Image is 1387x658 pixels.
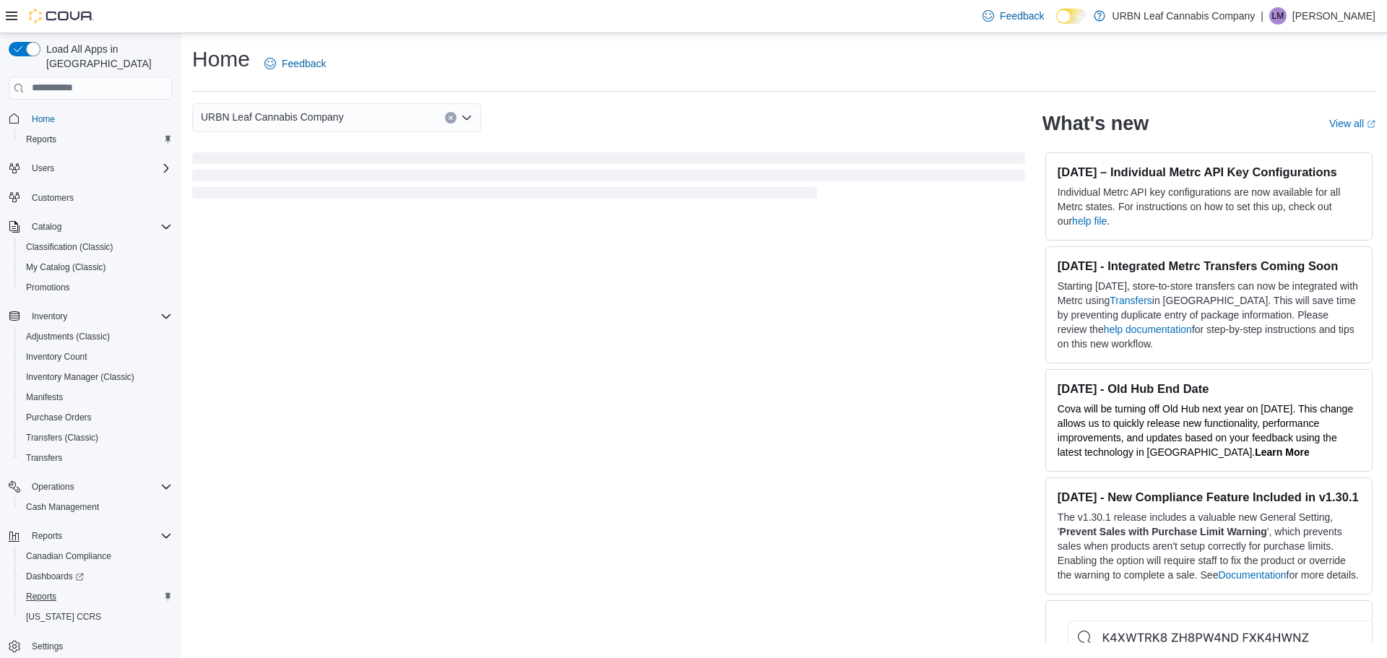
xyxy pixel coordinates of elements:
[14,326,178,347] button: Adjustments (Classic)
[1058,259,1360,273] h3: [DATE] - Integrated Metrc Transfers Coming Soon
[201,108,344,126] span: URBN Leaf Cannabis Company
[26,282,70,293] span: Promotions
[26,452,62,464] span: Transfers
[14,607,178,627] button: [US_STATE] CCRS
[29,9,94,23] img: Cova
[20,449,68,467] a: Transfers
[26,134,56,145] span: Reports
[259,49,332,78] a: Feedback
[1292,7,1375,25] p: [PERSON_NAME]
[26,478,80,495] button: Operations
[20,259,112,276] a: My Catalog (Classic)
[192,155,1025,202] span: Loading
[461,112,472,124] button: Open list of options
[282,56,326,71] span: Feedback
[20,588,62,605] a: Reports
[20,279,172,296] span: Promotions
[1272,7,1284,25] span: LM
[1058,279,1360,351] p: Starting [DATE], store-to-store transfers can now be integrated with Metrc using in [GEOGRAPHIC_D...
[40,42,172,71] span: Load All Apps in [GEOGRAPHIC_DATA]
[32,163,54,174] span: Users
[1104,324,1192,335] a: help documentation
[1058,403,1353,458] span: Cova will be turning off Old Hub next year on [DATE]. This change allows us to quickly release ne...
[20,259,172,276] span: My Catalog (Classic)
[1058,490,1360,504] h3: [DATE] - New Compliance Feature Included in v1.30.1
[192,45,250,74] h1: Home
[1072,215,1107,227] a: help file
[14,428,178,448] button: Transfers (Classic)
[1261,7,1263,25] p: |
[1000,9,1044,23] span: Feedback
[20,238,119,256] a: Classification (Classic)
[26,501,99,513] span: Cash Management
[14,387,178,407] button: Manifests
[26,111,61,128] a: Home
[26,308,73,325] button: Inventory
[32,481,74,493] span: Operations
[26,189,79,207] a: Customers
[26,218,67,235] button: Catalog
[1056,9,1086,24] input: Dark Mode
[1255,446,1309,458] a: Learn More
[1058,381,1360,396] h3: [DATE] - Old Hub End Date
[20,279,76,296] a: Promotions
[1218,569,1286,581] a: Documentation
[32,641,63,652] span: Settings
[14,546,178,566] button: Canadian Compliance
[3,477,178,497] button: Operations
[26,261,106,273] span: My Catalog (Classic)
[1042,112,1149,135] h2: What's new
[20,368,140,386] a: Inventory Manager (Classic)
[3,526,178,546] button: Reports
[14,277,178,298] button: Promotions
[3,217,178,237] button: Catalog
[26,527,172,545] span: Reports
[1367,120,1375,129] svg: External link
[1058,510,1360,582] p: The v1.30.1 release includes a valuable new General Setting, ' ', which prevents sales when produ...
[26,391,63,403] span: Manifests
[20,389,69,406] a: Manifests
[20,238,172,256] span: Classification (Classic)
[26,241,113,253] span: Classification (Classic)
[32,530,62,542] span: Reports
[20,131,172,148] span: Reports
[26,412,92,423] span: Purchase Orders
[26,331,110,342] span: Adjustments (Classic)
[26,160,172,177] span: Users
[3,158,178,178] button: Users
[26,571,84,582] span: Dashboards
[20,568,172,585] span: Dashboards
[14,586,178,607] button: Reports
[20,429,172,446] span: Transfers (Classic)
[14,257,178,277] button: My Catalog (Classic)
[26,638,69,655] a: Settings
[1056,24,1057,25] span: Dark Mode
[1112,7,1256,25] p: URBN Leaf Cannabis Company
[1058,165,1360,179] h3: [DATE] – Individual Metrc API Key Configurations
[1110,295,1152,306] a: Transfers
[26,611,101,623] span: [US_STATE] CCRS
[1060,526,1267,537] strong: Prevent Sales with Purchase Limit Warning
[20,568,90,585] a: Dashboards
[32,192,74,204] span: Customers
[26,351,87,363] span: Inventory Count
[20,409,172,426] span: Purchase Orders
[20,449,172,467] span: Transfers
[26,308,172,325] span: Inventory
[26,218,172,235] span: Catalog
[20,368,172,386] span: Inventory Manager (Classic)
[32,221,61,233] span: Catalog
[26,527,68,545] button: Reports
[14,237,178,257] button: Classification (Classic)
[20,328,116,345] a: Adjustments (Classic)
[3,108,178,129] button: Home
[20,547,172,565] span: Canadian Compliance
[26,432,98,443] span: Transfers (Classic)
[14,347,178,367] button: Inventory Count
[445,112,457,124] button: Clear input
[20,498,105,516] a: Cash Management
[1269,7,1287,25] div: Lacey Millsap
[14,407,178,428] button: Purchase Orders
[977,1,1050,30] a: Feedback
